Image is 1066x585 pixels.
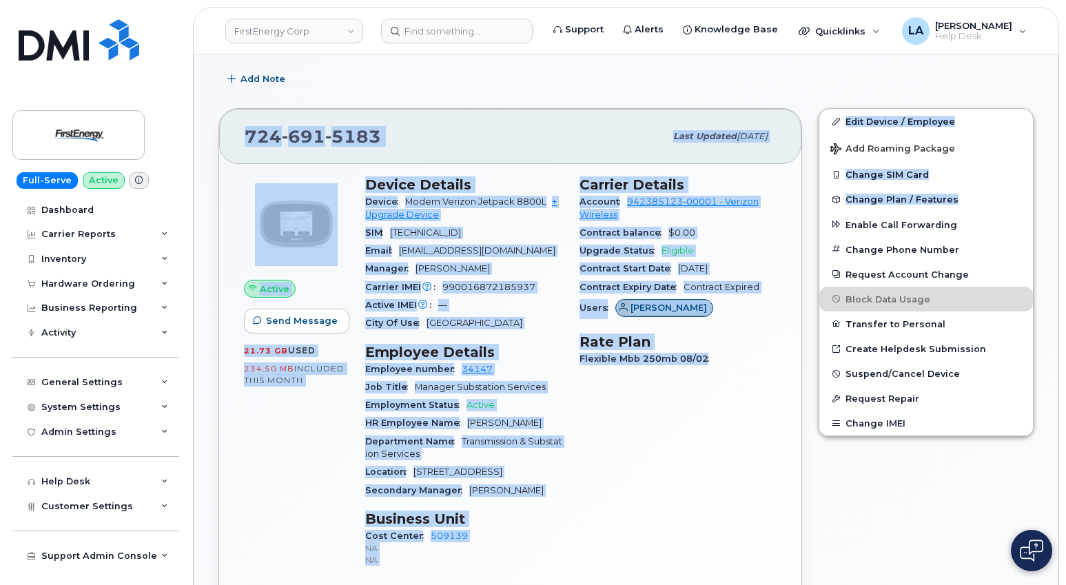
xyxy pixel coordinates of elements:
button: Change Plan / Features [819,187,1033,212]
button: Send Message [244,309,349,333]
span: Knowledge Base [695,23,778,37]
span: Contract Start Date [580,263,678,274]
img: Open chat [1020,540,1043,562]
span: [PERSON_NAME] [935,20,1012,31]
span: Active IMEI [365,300,438,310]
span: [PERSON_NAME] [631,301,707,314]
div: Lanette Aparicio [892,17,1036,45]
button: Enable Call Forwarding [819,212,1033,237]
span: Change Plan / Features [845,194,959,205]
button: Change Phone Number [819,237,1033,262]
img: image20231002-3703462-zs44o9.jpeg [255,183,338,266]
span: Department Name [365,436,462,447]
span: 21.73 GB [244,346,288,356]
span: Add Note [240,72,285,85]
span: Support [565,23,604,37]
span: City Of Use [365,318,427,328]
span: 990016872185937 [442,282,535,292]
span: [DATE] [678,263,708,274]
p: NA [365,542,563,554]
span: Enable Call Forwarding [845,219,957,229]
span: Eligible [662,245,694,256]
span: Suspend/Cancel Device [845,369,960,379]
span: [GEOGRAPHIC_DATA] [427,318,522,328]
span: Transmission & Substation Services [365,436,562,459]
span: Help Desk [935,31,1012,42]
span: Active [260,283,289,296]
span: Contract balance [580,227,668,238]
a: Knowledge Base [673,16,788,43]
span: Contract Expired [684,282,759,292]
span: 724 [245,126,381,147]
span: Users [580,302,615,313]
h3: Rate Plan [580,333,777,350]
a: 509139 [431,531,468,541]
span: HR Employee Name [365,418,467,428]
span: [DATE] [737,131,768,141]
span: Contract Expiry Date [580,282,684,292]
a: 34147 [462,364,493,374]
span: Job Title [365,382,415,392]
a: Create Helpdesk Submission [819,336,1033,361]
span: [EMAIL_ADDRESS][DOMAIN_NAME] [399,245,555,256]
a: + Upgrade Device [365,196,557,219]
span: [PERSON_NAME] [467,418,542,428]
span: Email [365,245,399,256]
button: Change IMEI [819,411,1033,435]
span: Employee number [365,364,462,374]
span: Secondary Manager [365,485,469,495]
span: Alerts [635,23,664,37]
span: SIM [365,227,390,238]
button: Add Note [218,67,297,92]
span: Add Roaming Package [830,143,955,156]
button: Transfer to Personal [819,311,1033,336]
input: Find something... [381,19,533,43]
span: Flexible Mbb 250mb 08/02 [580,353,716,364]
a: 942385123-00001 - Verizon Wireless [580,196,759,219]
span: 5183 [325,126,381,147]
span: Quicklinks [815,25,865,37]
span: 691 [282,126,325,147]
span: [PERSON_NAME] [469,485,544,495]
h3: Business Unit [365,511,563,527]
span: [TECHNICAL_ID] [390,227,461,238]
span: — [438,300,447,310]
span: Manager Substation Services [415,382,546,392]
span: LA [908,23,923,39]
span: Last updated [673,131,737,141]
span: [PERSON_NAME] [416,263,490,274]
div: Quicklinks [789,17,890,45]
span: Cost Center [365,531,431,541]
span: Carrier IMEI [365,282,442,292]
button: Add Roaming Package [819,134,1033,162]
span: 234.50 MB [244,364,294,373]
button: Request Account Change [819,262,1033,287]
span: Account [580,196,627,207]
button: Request Repair [819,386,1033,411]
button: Suspend/Cancel Device [819,361,1033,386]
a: Alerts [613,16,673,43]
a: Edit Device / Employee [819,109,1033,134]
span: [STREET_ADDRESS] [413,466,502,477]
span: $0.00 [668,227,695,238]
h3: Device Details [365,176,563,193]
span: Device [365,196,405,207]
button: Change SIM Card [819,162,1033,187]
h3: Carrier Details [580,176,777,193]
span: Active [467,400,495,410]
a: [PERSON_NAME] [615,302,714,313]
span: Upgrade Status [580,245,662,256]
span: Manager [365,263,416,274]
span: used [288,345,316,356]
span: Employment Status [365,400,467,410]
span: Modem Verizon Jetpack 8800L [405,196,546,207]
span: included this month [244,363,345,386]
a: FirstEnergy Corp [225,19,363,43]
h3: Employee Details [365,344,563,360]
span: Location [365,466,413,477]
button: Block Data Usage [819,287,1033,311]
span: Send Message [266,314,338,327]
p: NA [365,554,563,566]
a: Support [544,16,613,43]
